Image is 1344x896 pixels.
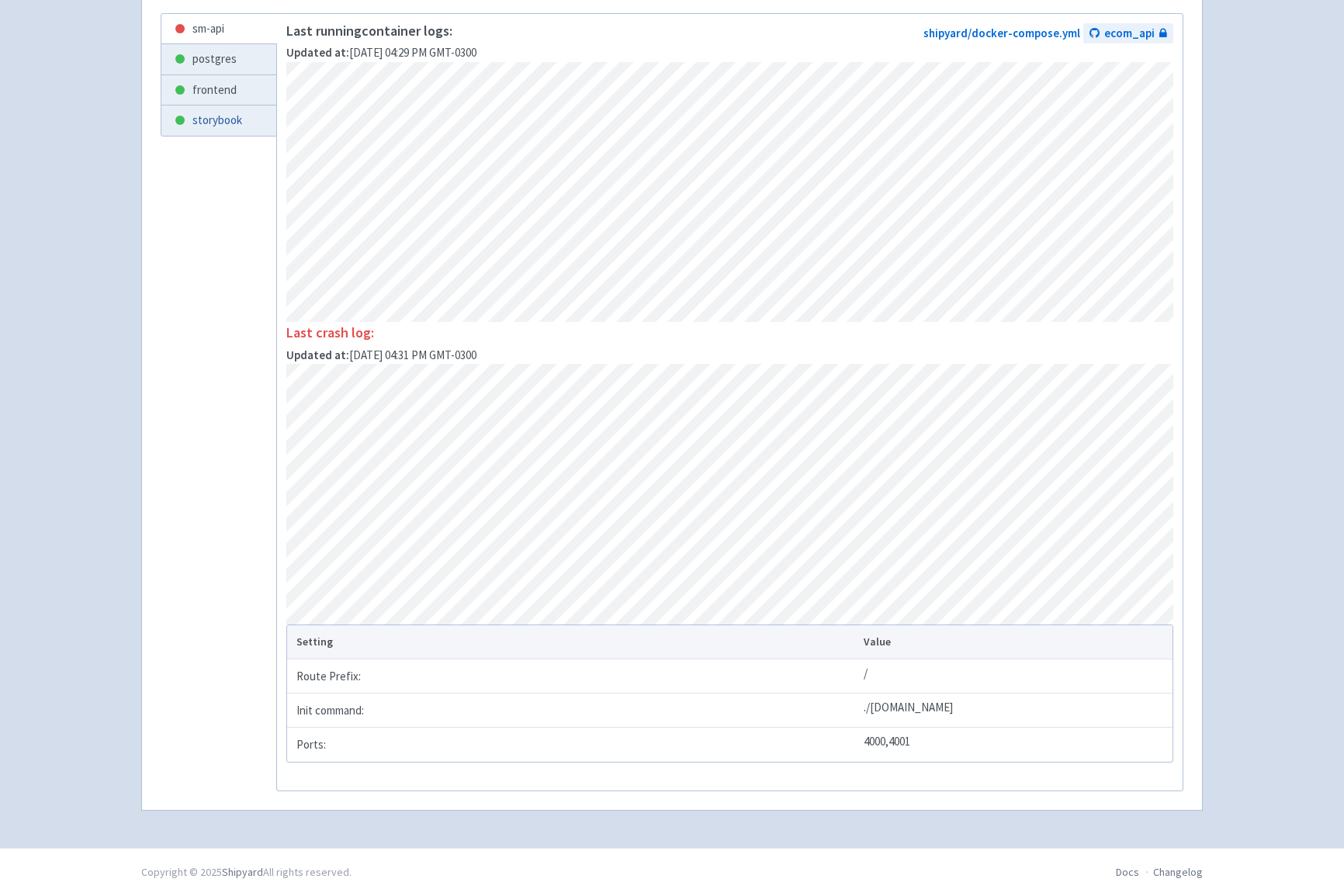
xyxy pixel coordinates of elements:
[286,23,476,39] p: Last running container logs:
[1083,23,1173,44] a: ecom_api
[1116,865,1139,879] a: Docs
[286,45,349,60] strong: Updated at:
[286,45,476,60] span: [DATE] 04:29 PM GMT-0300
[161,75,276,106] a: frontend
[286,348,476,362] span: [DATE] 04:31 PM GMT-0300
[161,106,276,136] a: storybook
[286,348,349,362] strong: Updated at:
[141,864,352,880] div: Copyright © 2025 All rights reserved.
[161,44,276,74] a: postgres
[858,625,1173,659] th: Value
[287,694,858,728] td: Init command:
[161,14,276,44] a: sm-api
[222,865,263,879] a: Shipyard
[1153,865,1203,879] a: Changelog
[1104,25,1155,43] span: ecom_api
[287,625,858,659] th: Setting
[858,659,1173,694] td: /
[287,659,858,694] td: Route Prefix:
[287,728,858,762] td: Ports:
[858,694,1173,728] td: ./[DOMAIN_NAME]
[286,325,476,341] p: Last crash log:
[858,728,1173,762] td: 4000,4001
[923,26,1080,40] a: shipyard/docker-compose.yml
